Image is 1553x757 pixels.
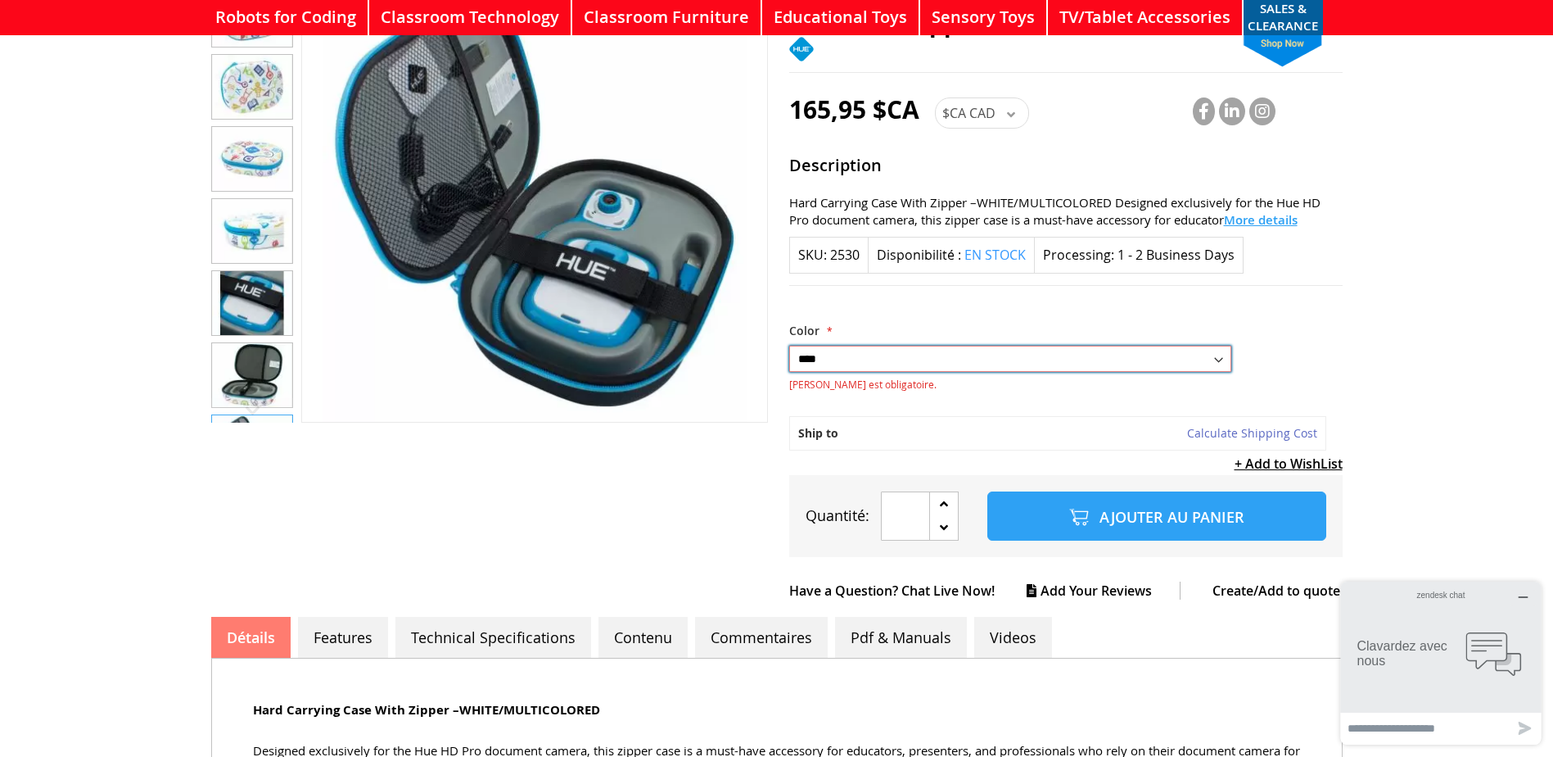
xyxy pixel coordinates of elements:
div: Bundle HUE HD Pro Camera and Hard Carrying Case With Zipper – WHITE/MULTICOLORED [211,48,293,120]
span: Quantité: [806,505,869,525]
img: Bundle HUE HD Pro Camera and Hard Carrying Case With Zipper – WHITE/MULTICOLORED [212,271,292,335]
div: Bundle HUE HD Pro Camera and Hard Carrying Case With Zipper – WHITE/MULTICOLORED [211,192,293,264]
a: Contenu [598,617,688,658]
a: Technical Specifications [395,617,591,658]
a: Hue [789,49,814,65]
span: CAD [969,104,995,122]
span: Color [789,323,819,338]
img: Bundle HUE HD Pro Camera and Hard Carrying Case With Zipper – WHITE/MULTICOLORED [212,415,292,479]
a: + Add to WishList [1235,455,1343,473]
label: Disponibilité : [877,246,961,264]
img: Hue [789,37,814,61]
a: Have a Question? Chat Live Now! [789,582,1023,600]
img: Bundle HUE HD Pro Camera and Hard Carrying Case With Zipper – WHITE/MULTICOLORED [212,55,292,119]
span: More details [1224,211,1298,229]
a: Add Your Reviews [1027,582,1181,600]
img: Bundle HUE HD Pro Camera and Hard Carrying Case With Zipper – WHITE/MULTICOLORED [212,127,292,191]
a: Pdf & Manuals [835,617,967,658]
iframe: Ouvre un gadget logiciel dans lequel vous pouvez clavarder avec l’un de nos agents [1334,575,1547,751]
button: Ajouter au panier [987,492,1325,541]
span: shop now [1235,35,1330,67]
span: 165,95 $CA [789,93,919,126]
div: $CA CAD [935,97,1029,129]
img: Bundle HUE HD Pro Camera and Hard Carrying Case With Zipper – WHITE/MULTICOLORED [212,199,292,263]
span: Ajouter au panier [1099,507,1244,527]
strong: Hard Carrying Case With Zipper –WHITE/MULTICOLORED [253,701,600,718]
strong: Description [789,154,1343,182]
a: Videos [974,617,1052,658]
strong: SKU [798,246,827,264]
img: Bundle HUE HD Pro Camera and Hard Carrying Case With Zipper – WHITE/MULTICOLORED [212,343,292,407]
div: Bundle HUE HD Pro Camera and Hard Carrying Case With Zipper – WHITE/MULTICOLORED [211,264,293,336]
div: [PERSON_NAME] est obligatoire. [789,378,1232,392]
a: Create/Add to quote [1184,582,1340,600]
div: Bundle HUE HD Pro Camera and Hard Carrying Case With Zipper – WHITE/MULTICOLORED [211,408,293,480]
a: Calculate Shipping Cost [1187,425,1317,442]
a: Commentaires [695,617,828,658]
div: 2530 [830,246,860,265]
div: Hard Carrying Case With Zipper –WHITE/MULTICOLORED Designed exclusively for the Hue HD Pro docume... [789,194,1343,229]
div: 1 - 2 Business Days [1117,246,1235,265]
div: Bundle HUE HD Pro Camera and Hard Carrying Case With Zipper – WHITE/MULTICOLORED [211,336,293,408]
strong: Processing [1043,246,1114,264]
div: Disponibilité [868,237,1035,274]
span: $CA [942,104,966,122]
a: Features [298,617,388,658]
span: En stock [964,246,1026,264]
div: Bundle HUE HD Pro Camera and Hard Carrying Case With Zipper – WHITE/MULTICOLORED [211,120,293,192]
strong: Ship to [798,425,838,441]
a: Détails [211,617,291,658]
